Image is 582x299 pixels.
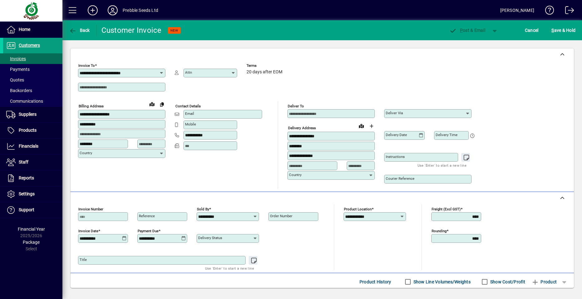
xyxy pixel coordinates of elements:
span: Package [23,240,40,245]
a: Staff [3,154,62,170]
label: Show Cost/Profit [489,279,525,285]
mat-hint: Use 'Enter' to start a new line [205,265,254,272]
mat-label: Attn [185,70,192,75]
mat-label: Order number [270,214,292,218]
span: Backorders [6,88,32,93]
span: Staff [19,159,28,164]
a: Products [3,123,62,138]
mat-label: Country [289,173,301,177]
a: Support [3,202,62,218]
button: Back [67,25,91,36]
button: Product [528,276,560,287]
mat-label: Delivery date [386,133,407,137]
span: 20 days after EOM [247,70,282,75]
span: Product History [359,277,391,287]
span: ave & Hold [551,25,575,35]
a: View on map [356,121,366,131]
span: Cancel [525,25,539,35]
button: Product History [357,276,394,287]
span: Suppliers [19,112,37,117]
span: Quotes [6,77,24,82]
a: Payments [3,64,62,75]
a: Settings [3,186,62,202]
mat-label: Courier Reference [386,176,414,181]
mat-label: Delivery time [436,133,457,137]
mat-label: Title [80,257,87,262]
span: Home [19,27,30,32]
span: P [460,28,463,33]
div: [PERSON_NAME] [500,5,534,15]
a: Invoices [3,53,62,64]
mat-label: Reference [139,214,155,218]
a: Home [3,22,62,37]
button: Choose address [366,121,376,131]
app-page-header-button: Back [62,25,97,36]
mat-label: Product location [344,207,372,211]
mat-label: Invoice To [78,63,95,68]
span: ost & Email [449,28,485,33]
div: Customer Invoice [101,25,162,35]
mat-label: Invoice date [78,229,98,233]
span: Support [19,207,34,212]
a: Financials [3,139,62,154]
a: Communications [3,96,62,106]
mat-label: Rounding [432,229,447,233]
button: Profile [103,5,123,16]
a: View on map [147,99,157,109]
button: Add [83,5,103,16]
span: Payments [6,67,30,72]
mat-label: Freight (excl GST) [432,207,461,211]
mat-label: Country [80,151,92,155]
mat-label: Payment due [138,229,159,233]
span: Financials [19,144,38,149]
span: Back [69,28,90,33]
span: S [551,28,554,33]
mat-hint: Use 'Enter' to start a new line [418,162,467,169]
a: Reports [3,170,62,186]
span: Settings [19,191,35,196]
mat-label: Invoice number [78,207,103,211]
mat-label: Email [185,111,194,116]
button: Post & Email [446,25,488,36]
span: Financial Year [18,227,45,232]
label: Show Line Volumes/Weights [412,279,471,285]
mat-label: Deliver To [288,104,304,108]
a: Suppliers [3,107,62,122]
button: Copy to Delivery address [157,99,167,109]
a: Backorders [3,85,62,96]
span: Product [531,277,557,287]
span: Customers [19,43,40,48]
mat-label: Deliver via [386,111,403,115]
div: Prebble Seeds Ltd [123,5,158,15]
mat-label: Sold by [197,207,209,211]
mat-label: Instructions [386,154,405,159]
button: Cancel [523,25,540,36]
span: Invoices [6,56,26,61]
span: Communications [6,99,43,104]
mat-label: Delivery status [198,236,222,240]
span: NEW [170,28,178,32]
a: Logout [560,1,574,22]
mat-label: Mobile [185,122,196,126]
a: Knowledge Base [540,1,554,22]
span: Products [19,128,37,133]
span: Reports [19,175,34,180]
button: Save & Hold [550,25,577,36]
a: Quotes [3,75,62,85]
span: Terms [247,64,284,68]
